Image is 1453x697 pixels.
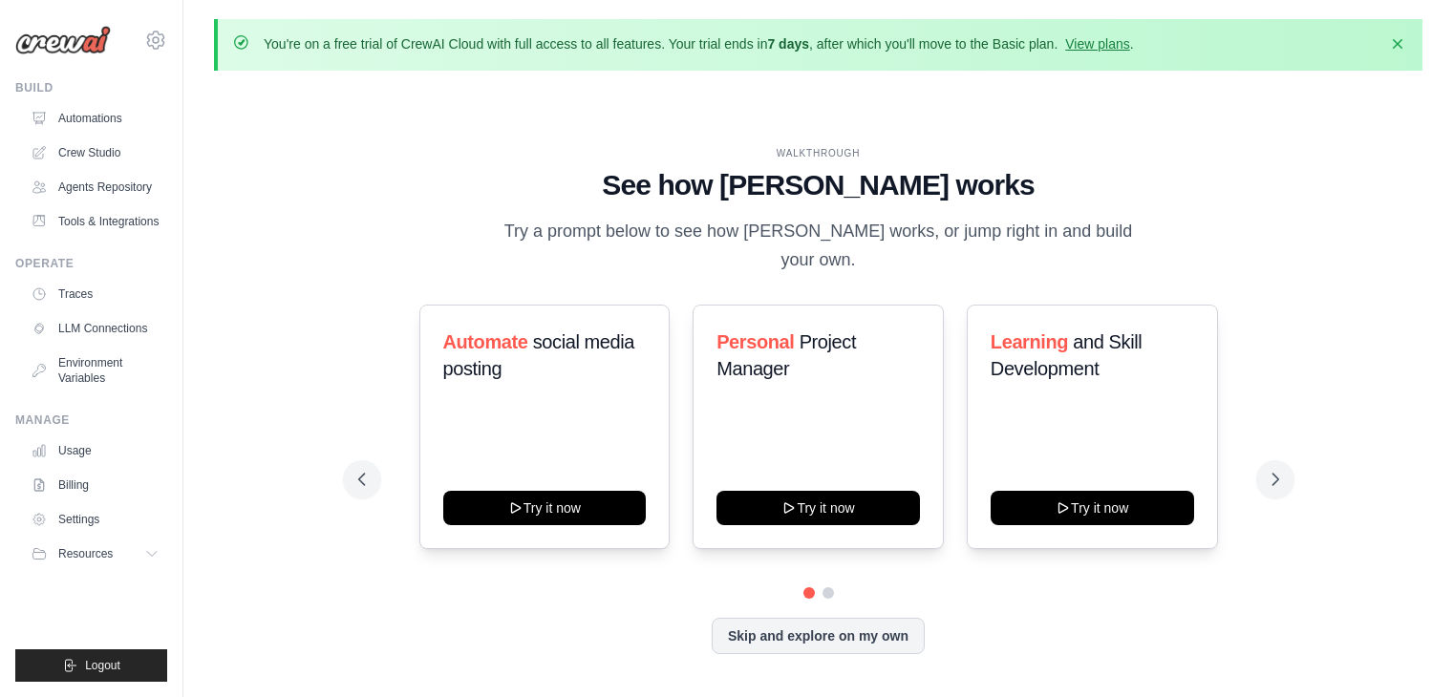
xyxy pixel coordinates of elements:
[23,539,167,569] button: Resources
[23,348,167,393] a: Environment Variables
[443,331,635,379] span: social media posting
[991,331,1068,352] span: Learning
[498,218,1140,274] p: Try a prompt below to see how [PERSON_NAME] works, or jump right in and build your own.
[443,331,528,352] span: Automate
[443,491,647,525] button: Try it now
[991,491,1194,525] button: Try it now
[712,618,925,654] button: Skip and explore on my own
[1065,36,1129,52] a: View plans
[85,658,120,673] span: Logout
[23,313,167,344] a: LLM Connections
[23,103,167,134] a: Automations
[23,470,167,500] a: Billing
[716,331,856,379] span: Project Manager
[15,412,167,428] div: Manage
[23,435,167,466] a: Usage
[23,279,167,309] a: Traces
[15,80,167,95] div: Build
[991,331,1142,379] span: and Skill Development
[15,649,167,682] button: Logout
[23,137,167,168] a: Crew Studio
[716,491,920,525] button: Try it now
[358,146,1279,160] div: WALKTHROUGH
[358,168,1279,202] h1: See how [PERSON_NAME] works
[23,206,167,237] a: Tools & Integrations
[15,256,167,271] div: Operate
[58,546,113,561] span: Resources
[23,504,167,535] a: Settings
[15,26,111,54] img: Logo
[264,34,1134,53] p: You're on a free trial of CrewAI Cloud with full access to all features. Your trial ends in , aft...
[23,172,167,202] a: Agents Repository
[767,36,809,52] strong: 7 days
[716,331,794,352] span: Personal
